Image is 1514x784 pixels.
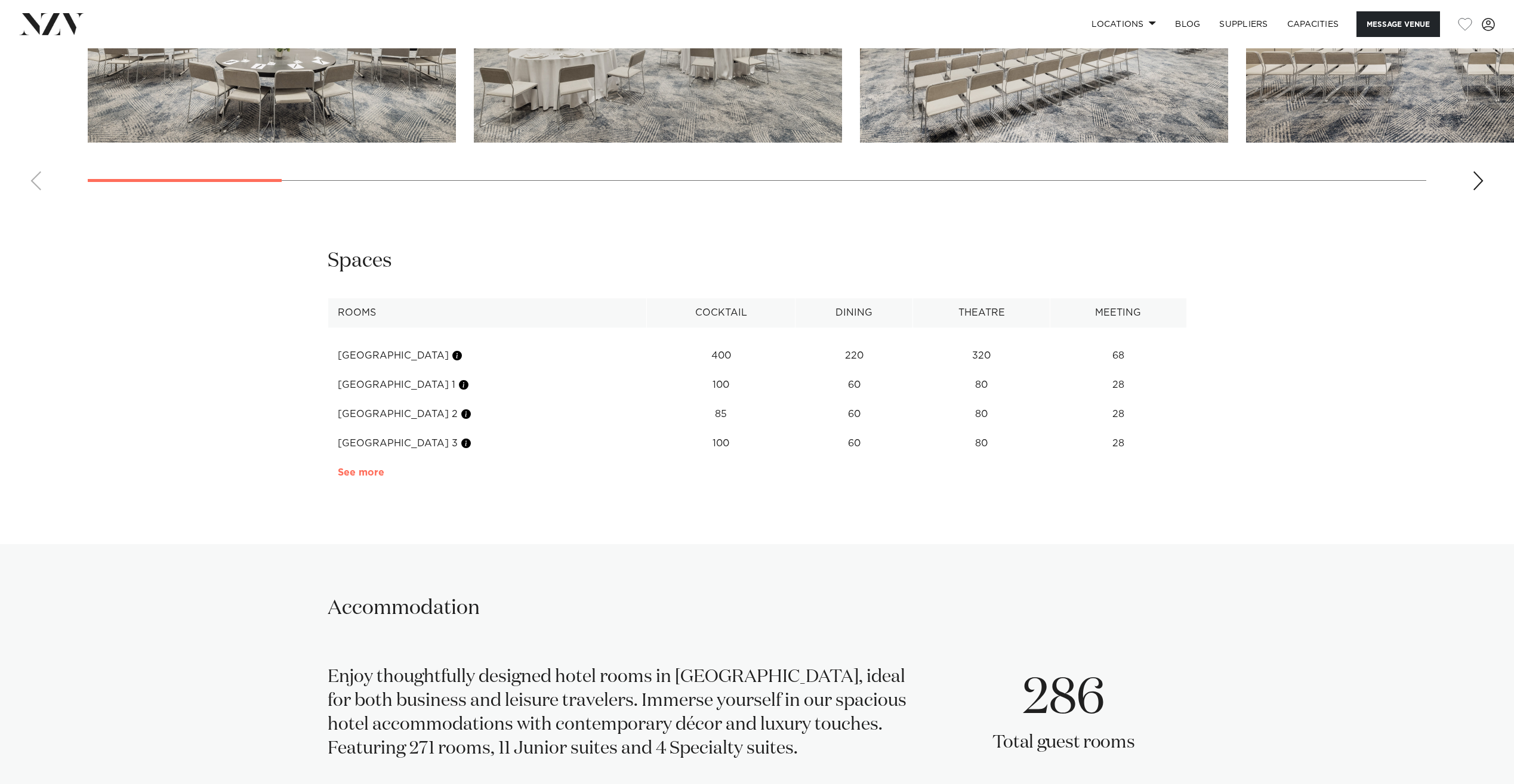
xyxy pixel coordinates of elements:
button: Message Venue [1356,11,1440,37]
td: [GEOGRAPHIC_DATA] 1 [328,371,647,400]
h2: Spaces [328,248,392,274]
td: 68 [1050,341,1186,371]
th: Dining [795,298,913,328]
a: BLOG [1165,11,1210,37]
td: 85 [647,400,795,429]
a: Locations [1082,11,1165,37]
td: [GEOGRAPHIC_DATA] 2 [328,400,647,429]
td: 60 [795,400,913,429]
td: 60 [795,429,913,458]
th: Meeting [1050,298,1186,328]
td: 60 [795,371,913,400]
th: Theatre [913,298,1050,328]
td: 100 [647,429,795,458]
a: Capacities [1278,11,1349,37]
td: 28 [1050,429,1186,458]
div: Enjoy thoughtfully designed hotel rooms in [GEOGRAPHIC_DATA], ideal for both business and leisure... [328,666,908,770]
td: [GEOGRAPHIC_DATA] [328,341,647,371]
td: 80 [913,400,1050,429]
p: Total guest rooms [992,731,1135,755]
td: 80 [913,371,1050,400]
td: 100 [647,371,795,400]
td: 220 [795,341,913,371]
td: 400 [647,341,795,371]
th: Rooms [328,298,647,328]
td: 80 [913,429,1050,458]
td: 28 [1050,371,1186,400]
td: [GEOGRAPHIC_DATA] 3 [328,429,647,458]
img: nzv-logo.png [19,13,84,35]
a: SUPPLIERS [1210,11,1277,37]
td: 320 [913,341,1050,371]
td: 28 [1050,400,1186,429]
th: Cocktail [647,298,795,328]
h2: Accommodation [328,595,480,622]
p: 286 [992,666,1135,731]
